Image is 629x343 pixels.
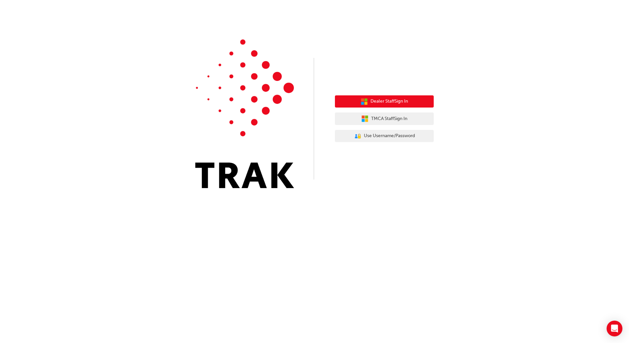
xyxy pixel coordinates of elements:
div: Open Intercom Messenger [607,321,622,336]
button: Use Username/Password [335,130,434,142]
button: Dealer StaffSign In [335,95,434,108]
span: Use Username/Password [364,132,415,140]
button: TMCA StaffSign In [335,112,434,125]
span: TMCA Staff Sign In [371,115,407,123]
span: Dealer Staff Sign In [370,98,408,105]
img: Trak [195,39,294,188]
